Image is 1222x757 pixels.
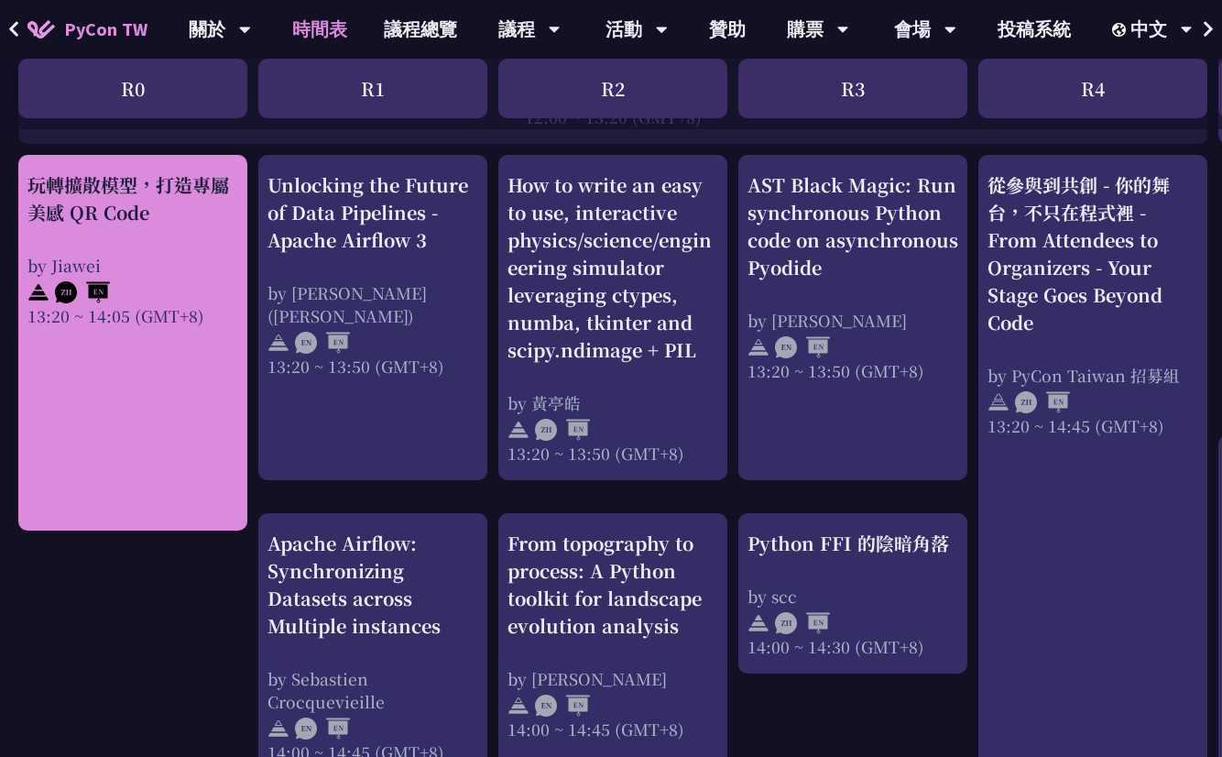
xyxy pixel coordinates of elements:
[747,171,958,465] a: AST Black Magic: Run synchronous Python code on asynchronous Pyodide by [PERSON_NAME] 13:20 ~ 13:...
[747,530,958,658] a: Python FFI 的陰暗角落 by scc 14:00 ~ 14:30 (GMT+8)
[507,442,718,465] div: 13:20 ~ 13:50 (GMT+8)
[775,336,830,358] img: ENEN.5a408d1.svg
[747,635,958,658] div: 14:00 ~ 14:30 (GMT+8)
[27,281,49,303] img: svg+xml;base64,PHN2ZyB4bWxucz0iaHR0cDovL3d3dy53My5vcmcvMjAwMC9zdmciIHdpZHRoPSIyNCIgaGVpZ2h0PSIyNC...
[295,718,350,740] img: ENEN.5a408d1.svg
[267,332,289,354] img: svg+xml;base64,PHN2ZyB4bWxucz0iaHR0cDovL3d3dy53My5vcmcvMjAwMC9zdmciIHdpZHRoPSIyNCIgaGVpZ2h0PSIyNC...
[267,530,478,640] div: Apache Airflow: Synchronizing Datasets across Multiple instances
[987,391,1009,413] img: svg+xml;base64,PHN2ZyB4bWxucz0iaHR0cDovL3d3dy53My5vcmcvMjAwMC9zdmciIHdpZHRoPSIyNCIgaGVpZ2h0PSIyNC...
[747,612,769,634] img: svg+xml;base64,PHN2ZyB4bWxucz0iaHR0cDovL3d3dy53My5vcmcvMjAwMC9zdmciIHdpZHRoPSIyNCIgaGVpZ2h0PSIyNC...
[27,20,55,38] img: Home icon of PyCon TW 2025
[507,530,718,640] div: From topography to process: A Python toolkit for landscape evolution analysis
[747,171,958,281] div: AST Black Magic: Run synchronous Python code on asynchronous Pyodide
[535,695,590,717] img: ENEN.5a408d1.svg
[27,171,238,226] div: 玩轉擴散模型，打造專屬美感 QR Code
[775,612,830,634] img: ZHEN.371966e.svg
[507,718,718,741] div: 14:00 ~ 14:45 (GMT+8)
[267,171,478,254] div: Unlocking the Future of Data Pipelines - Apache Airflow 3
[258,59,487,118] div: R1
[295,332,350,354] img: ENEN.5a408d1.svg
[498,59,727,118] div: R2
[507,667,718,690] div: by [PERSON_NAME]
[55,281,110,303] img: ZHEN.371966e.svg
[747,530,958,557] div: Python FFI 的陰暗角落
[267,171,478,465] a: Unlocking the Future of Data Pipelines - Apache Airflow 3 by [PERSON_NAME] ([PERSON_NAME]) 13:20 ...
[738,59,967,118] div: R3
[18,59,247,118] div: R0
[507,171,718,364] div: How to write an easy to use, interactive physics/science/engineering simulator leveraging ctypes,...
[747,359,958,382] div: 13:20 ~ 13:50 (GMT+8)
[507,391,718,414] div: by 黃亭皓
[267,718,289,740] img: svg+xml;base64,PHN2ZyB4bWxucz0iaHR0cDovL3d3dy53My5vcmcvMjAwMC9zdmciIHdpZHRoPSIyNCIgaGVpZ2h0PSIyNC...
[267,281,478,327] div: by [PERSON_NAME] ([PERSON_NAME])
[27,254,238,277] div: by Jiawei
[507,419,529,441] img: svg+xml;base64,PHN2ZyB4bWxucz0iaHR0cDovL3d3dy53My5vcmcvMjAwMC9zdmciIHdpZHRoPSIyNCIgaGVpZ2h0PSIyNC...
[987,171,1198,336] div: 從參與到共創 - 你的舞台，不只在程式裡 - From Attendees to Organizers - Your Stage Goes Beyond Code
[267,355,478,378] div: 13:20 ~ 13:50 (GMT+8)
[507,695,529,717] img: svg+xml;base64,PHN2ZyB4bWxucz0iaHR0cDovL3d3dy53My5vcmcvMjAwMC9zdmciIHdpZHRoPSIyNCIgaGVpZ2h0PSIyNC...
[9,6,166,52] a: PyCon TW
[535,419,590,441] img: ZHEN.371966e.svg
[978,59,1207,118] div: R4
[27,171,238,515] a: 玩轉擴散模型，打造專屬美感 QR Code by Jiawei 13:20 ~ 14:05 (GMT+8)
[747,336,769,358] img: svg+xml;base64,PHN2ZyB4bWxucz0iaHR0cDovL3d3dy53My5vcmcvMjAwMC9zdmciIHdpZHRoPSIyNCIgaGVpZ2h0PSIyNC...
[1112,23,1130,37] img: Locale Icon
[507,171,718,465] a: How to write an easy to use, interactive physics/science/engineering simulator leveraging ctypes,...
[267,667,478,713] div: by Sebastien Crocquevieille
[747,585,958,608] div: by scc
[987,364,1198,387] div: by PyCon Taiwan 招募組
[747,309,958,332] div: by [PERSON_NAME]
[987,414,1198,437] div: 13:20 ~ 14:45 (GMT+8)
[1015,391,1070,413] img: ZHEN.371966e.svg
[27,304,238,327] div: 13:20 ~ 14:05 (GMT+8)
[64,16,147,43] span: PyCon TW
